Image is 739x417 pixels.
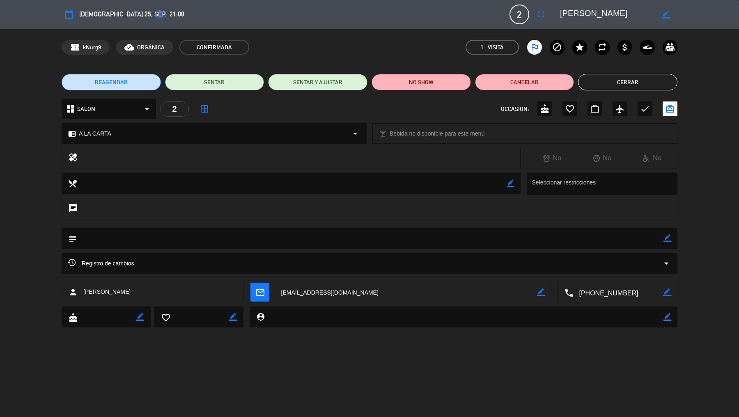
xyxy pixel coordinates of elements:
i: favorite_border [565,104,575,114]
button: Cancelar [475,74,574,90]
i: border_color [663,234,671,242]
i: border_color [663,288,671,296]
i: work_outline [590,104,600,114]
i: cake [540,104,550,114]
i: border_color [136,313,144,321]
div: 2 [160,101,189,117]
span: confirmation_number [70,42,80,52]
i: local_dining [68,179,77,188]
i: card_giftcard [665,104,675,114]
div: No [527,153,577,164]
i: local_bar [379,130,387,138]
span: SALON [77,104,95,114]
button: SENTAR Y AJUSTAR [268,74,367,90]
i: subject [68,234,77,243]
i: border_color [507,180,514,187]
i: arrow_drop_down [661,258,671,268]
button: access_time [152,7,167,22]
i: outlined_flag [530,42,539,52]
span: kNurg9 [83,43,101,52]
span: OCCASION: [501,104,529,114]
i: border_color [663,313,671,321]
i: border_color [229,313,237,321]
i: star [575,42,585,52]
i: mail_outline [255,288,264,297]
i: calendar_today [64,9,74,19]
button: calendar_today [62,7,76,22]
i: local_phone [564,288,573,297]
span: REAGENDAR [95,78,128,87]
i: border_all [200,104,209,114]
i: favorite_border [161,313,170,322]
i: border_color [662,11,670,18]
span: 2 [509,5,529,24]
i: healing [68,152,78,164]
i: person_pin [256,312,265,321]
span: ORGÁNICA [137,43,165,52]
button: fullscreen [533,7,548,22]
button: Cerrar [578,74,677,90]
i: chat [68,203,78,215]
span: [DEMOGRAPHIC_DATA] 25, sep. [79,9,166,20]
i: arrow_drop_down [350,129,360,138]
i: arrow_drop_down [142,104,152,114]
button: NO SHOW [372,74,471,90]
div: No [627,153,677,164]
i: check [640,104,650,114]
i: chrome_reader_mode [68,130,76,138]
span: Bebida no disponible para este menú [390,129,484,138]
span: 21:00 [170,9,184,20]
i: access_time [154,9,164,19]
button: SENTAR [165,74,264,90]
em: Visita [488,43,504,52]
span: 1 [481,43,484,52]
div: No [577,153,627,164]
span: Registro de cambios [68,258,134,268]
i: cloud_done [124,42,134,52]
span: A LA CARTA [79,129,111,138]
span: [PERSON_NAME] [83,287,131,297]
i: person [68,287,78,297]
i: attach_money [620,42,630,52]
i: block [552,42,562,52]
i: border_color [537,288,545,296]
span: CONFIRMADA [179,40,249,55]
i: airplanemode_active [615,104,625,114]
i: dashboard [66,104,76,114]
i: fullscreen [536,9,546,19]
i: repeat [597,42,607,52]
i: cake [68,313,77,322]
button: REAGENDAR [62,74,161,90]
